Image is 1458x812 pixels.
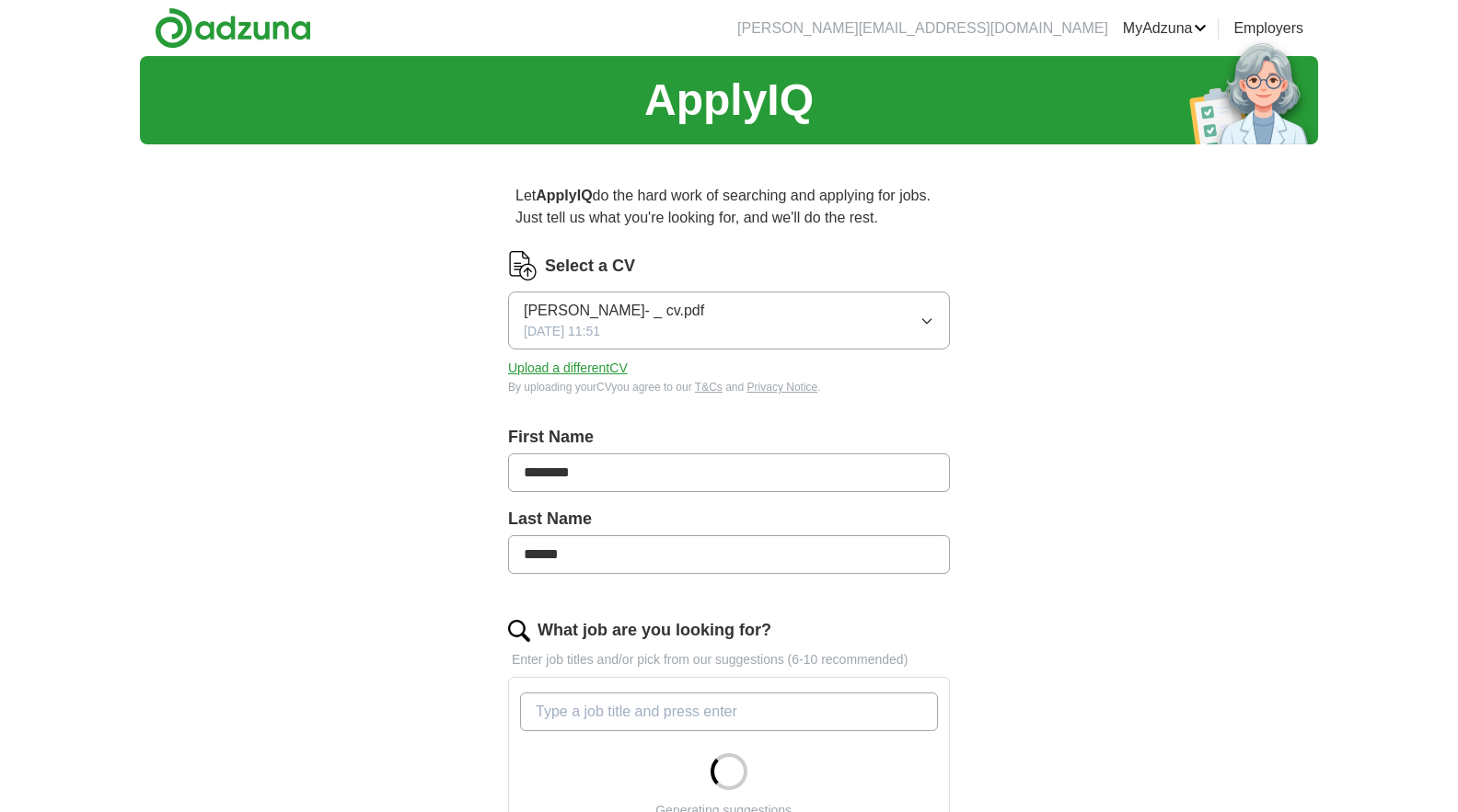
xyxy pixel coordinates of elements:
[508,292,950,349] button: [PERSON_NAME]- _ cv.pdf[DATE] 11:51
[644,67,814,133] h1: ApplyIQ
[508,177,950,236] p: Let do the hard work of searching and applying for jobs. Just tell us what you're looking for, an...
[508,379,950,395] div: By uploading your CV you agree to our and .
[695,381,723,394] a: T&Cs
[737,17,1108,40] li: [PERSON_NAME][EMAIL_ADDRESS][DOMAIN_NAME]
[508,507,950,532] label: Last Name
[536,188,592,203] strong: ApplyIQ
[508,620,530,642] img: search.png
[524,322,600,341] span: [DATE] 11:51
[538,618,771,643] label: What job are you looking for?
[524,300,704,322] span: [PERSON_NAME]- _ cv.pdf
[545,254,635,279] label: Select a CV
[508,425,950,450] label: First Name
[508,251,538,280] img: CV Icon
[155,7,311,49] img: Adzuna logo
[520,692,938,731] input: Type a job title and press enter
[508,650,950,669] p: Enter job titles and/or pick from our suggestions (6-10 recommended)
[508,359,628,378] button: Upload a differentCV
[747,381,818,394] a: Privacy Notice
[1123,17,1208,40] a: MyAdzuna
[1233,17,1303,40] a: Employers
